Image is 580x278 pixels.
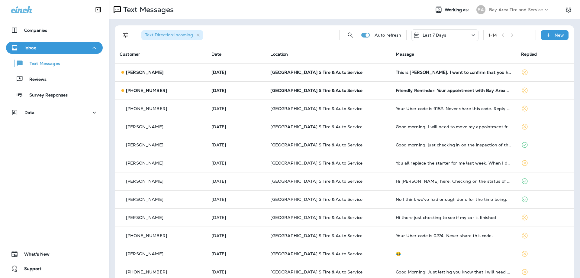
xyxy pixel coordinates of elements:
span: Working as: [445,7,470,12]
button: Collapse Sidebar [90,4,107,16]
div: Hi there just checking to see if my car is finished [396,215,511,220]
div: Good Morning! Just letting you know that I will need to reschedule my appointment tomorrow [396,270,511,274]
p: Bay Area Tire and Service [489,7,543,12]
span: [GEOGRAPHIC_DATA] S Tire & Auto Service [270,70,362,75]
p: [PERSON_NAME] [126,161,163,165]
p: Aug 28, 2025 08:40 AM [211,70,261,75]
span: [GEOGRAPHIC_DATA] S Tire & Auto Service [270,197,362,202]
p: [PERSON_NAME] [126,142,163,147]
p: Text Messages [121,5,174,14]
p: [PHONE_NUMBER] [126,233,167,238]
div: BA [476,5,485,14]
p: Aug 14, 2025 04:20 PM [211,179,261,184]
p: [PERSON_NAME] [126,215,163,220]
button: Search Messages [344,29,356,41]
span: [GEOGRAPHIC_DATA] S Tire & Auto Service [270,142,362,148]
button: What's New [6,248,103,260]
button: Companies [6,24,103,36]
p: Aug 11, 2025 11:26 AM [211,233,261,238]
div: 😂 [396,251,511,256]
p: [PERSON_NAME] [126,197,163,202]
button: Inbox [6,42,103,54]
div: Text Direction:Incoming [141,30,203,40]
span: Date [211,51,222,57]
span: [GEOGRAPHIC_DATA] S Tire & Auto Service [270,160,362,166]
p: [PHONE_NUMBER] [126,270,167,274]
p: New [555,33,564,38]
p: Data [24,110,35,115]
p: Auto refresh [375,33,401,38]
p: Aug 22, 2025 08:10 AM [211,106,261,111]
span: Customer [120,51,140,57]
button: Data [6,106,103,119]
p: Reviews [23,77,47,83]
p: [PERSON_NAME] [126,251,163,256]
div: Your Uber code is 9152. Never share this code. Reply STOP ALL to unsubscribe. [396,106,511,111]
span: What's New [18,252,50,259]
p: Companies [24,28,47,33]
p: [PERSON_NAME] [126,179,163,184]
p: Aug 10, 2025 08:20 AM [211,270,261,274]
button: Survey Responses [6,88,103,101]
button: Support [6,263,103,275]
span: Support [18,266,41,273]
div: Good morning, I will need to move my appointment from today to Friday. Last name is Paterakis. 20... [396,124,511,129]
button: Filters [120,29,132,41]
p: Aug 10, 2025 10:02 AM [211,251,261,256]
p: Aug 15, 2025 10:43 AM [211,161,261,165]
button: Text Messages [6,57,103,70]
p: Aug 28, 2025 07:31 AM [211,88,261,93]
p: Aug 14, 2025 10:47 AM [211,215,261,220]
div: No I think we've had enough done for the time being. [396,197,511,202]
span: Text Direction : Incoming [145,32,193,38]
p: [PHONE_NUMBER] [126,106,167,111]
span: [GEOGRAPHIC_DATA] S Tire & Auto Service [270,233,362,238]
p: Aug 14, 2025 02:57 PM [211,197,261,202]
span: [GEOGRAPHIC_DATA] S Tire & Auto Service [270,106,362,111]
p: Last 7 Days [423,33,446,38]
p: [PERSON_NAME] [126,124,163,129]
div: Your Uber code is 0274. Never share this code. [396,233,511,238]
p: Text Messages [24,61,60,67]
div: You all replace the starter for me last week. When I drove home the engine light came on. When I ... [396,161,511,165]
div: Hi Chris Petrich here. Checking on the status of my Toyota Corolla. Thanks. [396,179,511,184]
p: Inbox [24,45,36,50]
div: This is Scott matty. I want to confirm that you have my appointment for Friday 9/29 at 9:00 for o... [396,70,511,75]
span: [GEOGRAPHIC_DATA] S Tire & Auto Service [270,88,362,93]
div: Friendly Reminder: Your appointment with Bay Area Tire & Service - Eldersburg is booked for Augus... [396,88,511,93]
span: Message [396,51,414,57]
p: Aug 15, 2025 11:04 AM [211,142,261,147]
span: [GEOGRAPHIC_DATA] S Tire & Auto Service [270,124,362,129]
p: [PHONE_NUMBER] [126,88,167,93]
p: Aug 18, 2025 07:34 AM [211,124,261,129]
p: Survey Responses [23,93,68,98]
span: [GEOGRAPHIC_DATA] S Tire & Auto Service [270,178,362,184]
div: 1 - 14 [488,33,497,38]
button: Settings [563,4,574,15]
span: [GEOGRAPHIC_DATA] S Tire & Auto Service [270,269,362,275]
span: [GEOGRAPHIC_DATA] S Tire & Auto Service [270,215,362,220]
p: [PERSON_NAME] [126,70,163,75]
span: Location [270,51,288,57]
span: [GEOGRAPHIC_DATA] S Tire & Auto Service [270,251,362,257]
div: Good morning, just checking in on the inspection of the 2008 Toyota Highlander. No rush just tryi... [396,142,511,147]
button: Reviews [6,73,103,85]
span: Replied [521,51,537,57]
